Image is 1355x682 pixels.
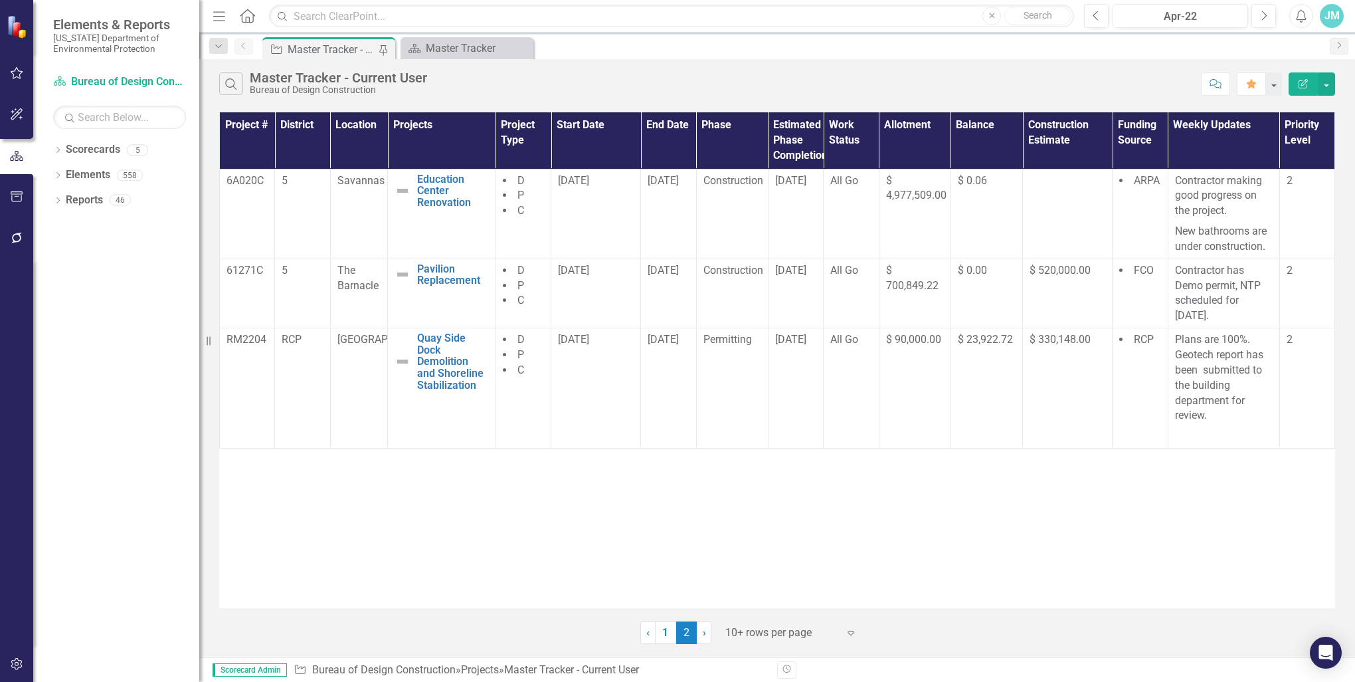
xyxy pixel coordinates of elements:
img: Not Defined [395,354,410,370]
span: $ 23,922.72 [958,333,1013,346]
span: [DATE] [648,333,679,346]
span: [DATE] [648,264,679,277]
a: Master Tracker [404,40,530,57]
span: All Go [830,333,858,346]
td: Double-Click to Edit [496,328,551,449]
a: Projects [461,663,499,676]
td: Double-Click to Edit [220,259,275,328]
td: Double-Click to Edit [696,169,768,259]
span: $ 330,148.00 [1030,333,1091,346]
td: Double-Click to Edit Right Click for Context Menu [388,259,496,328]
td: Double-Click to Edit [1168,169,1279,259]
div: Master Tracker [426,40,530,57]
span: [DATE] [775,333,806,346]
p: Contractor has Demo permit, NTP scheduled for [DATE]. [1175,263,1273,324]
span: Scorecard Admin [213,663,287,677]
span: 2 [1287,174,1293,187]
p: Contractor making good progress on the project. [1175,173,1273,222]
div: 558 [117,170,143,181]
span: P [517,279,524,292]
span: [DATE] [775,264,806,277]
td: Double-Click to Edit [950,169,1022,259]
span: D [517,264,525,277]
td: Double-Click to Edit [275,328,330,449]
small: [US_STATE] Department of Environmental Protection [53,33,186,55]
td: Double-Click to Edit [220,169,275,259]
span: 5 [282,264,288,277]
a: Bureau of Design Construction [312,663,456,676]
span: $ 0.06 [958,174,987,187]
td: Double-Click to Edit [696,259,768,328]
td: Double-Click to Edit [768,328,823,449]
td: Double-Click to Edit [950,328,1022,449]
span: [DATE] [558,174,589,187]
td: Double-Click to Edit [696,328,768,449]
p: 6A020C [226,173,268,189]
td: Double-Click to Edit [824,259,879,328]
td: Double-Click to Edit [496,169,551,259]
td: Double-Click to Edit [496,259,551,328]
div: 5 [127,144,148,156]
td: Double-Click to Edit [1113,328,1168,449]
td: Double-Click to Edit [275,259,330,328]
td: Double-Click to Edit [275,169,330,259]
span: 2 [1287,264,1293,277]
td: Double-Click to Edit [1023,328,1113,449]
a: Reports [66,193,103,208]
span: [DATE] [558,264,589,277]
span: Savannas [337,174,385,187]
a: Quay Side Dock Demolition and Shoreline Stabilization [417,332,488,391]
td: Double-Click to Edit [551,259,641,328]
button: JM [1320,4,1344,28]
span: $ 700,849.22 [886,264,939,292]
div: Bureau of Design Construction [250,85,427,95]
span: The Barnacle [337,264,379,292]
td: Double-Click to Edit [330,259,388,328]
td: Double-Click to Edit [330,169,388,259]
td: Double-Click to Edit [1113,169,1168,259]
span: 5 [282,174,288,187]
td: Double-Click to Edit [330,328,388,449]
img: Not Defined [395,267,410,283]
div: Apr-22 [1117,9,1243,25]
a: Education Center Renovation [417,173,488,209]
td: Double-Click to Edit Right Click for Context Menu [388,328,496,449]
span: ARPA [1134,174,1160,187]
span: Search [1024,10,1052,21]
span: 2 [676,622,697,644]
span: All Go [830,174,858,187]
span: P [517,189,524,201]
a: 1 [655,622,676,644]
span: $ 90,000.00 [886,333,941,346]
span: $ 4,977,509.00 [886,174,947,202]
td: Double-Click to Edit [1113,259,1168,328]
td: Double-Click to Edit [1023,169,1113,259]
span: D [517,333,525,346]
td: Double-Click to Edit [879,328,950,449]
div: Master Tracker - Current User [288,41,375,58]
button: Search [1004,7,1071,25]
p: RM2204 [226,332,268,348]
input: Search ClearPoint... [269,5,1074,28]
span: P [517,348,524,361]
div: Master Tracker - Current User [504,663,639,676]
div: Master Tracker - Current User [250,70,427,85]
div: Open Intercom Messenger [1310,637,1342,669]
span: 2 [1287,333,1293,346]
td: Double-Click to Edit [551,169,641,259]
span: FCO [1134,264,1154,277]
span: All Go [830,264,858,277]
p: Plans are 100%. Geotech report has been submitted to the building department for review. [1175,332,1273,426]
span: Construction [703,174,763,187]
span: ‹ [646,626,650,639]
td: Double-Click to Edit [768,169,823,259]
div: » » [294,663,767,678]
td: Double-Click to Edit [641,259,696,328]
img: ClearPoint Strategy [7,15,30,39]
a: Bureau of Design Construction [53,74,186,90]
p: 61271C [226,263,268,279]
span: C [517,364,524,376]
span: [GEOGRAPHIC_DATA] [337,333,438,346]
span: $ 0.00 [958,264,987,277]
